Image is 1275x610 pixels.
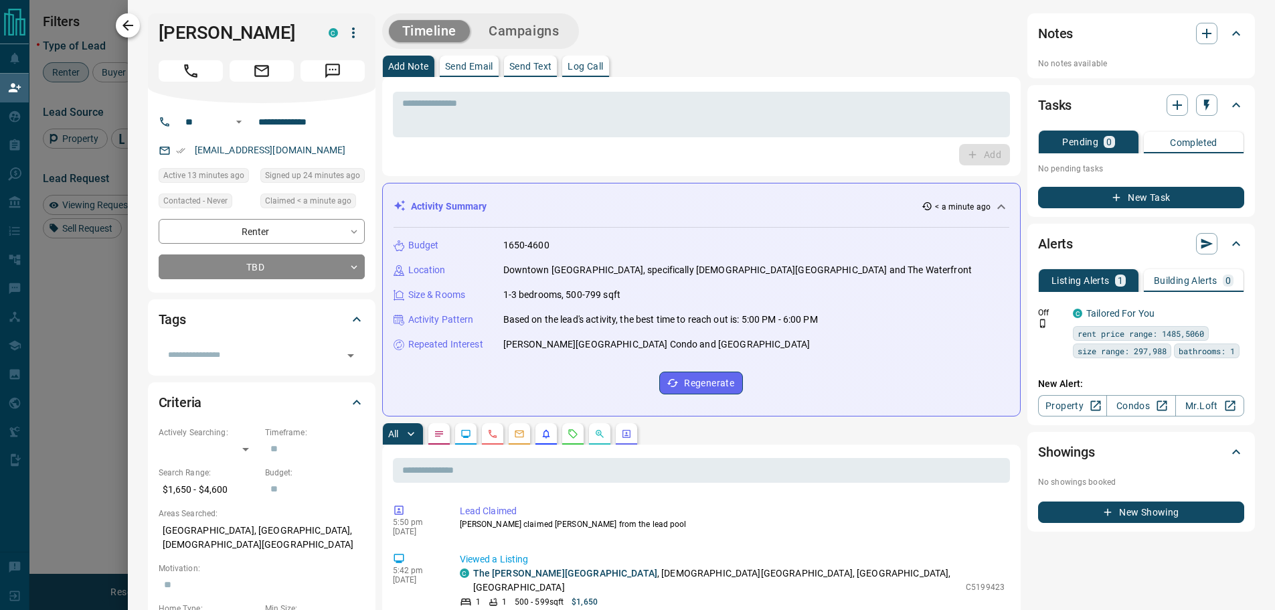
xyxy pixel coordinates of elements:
[1038,441,1095,463] h2: Showings
[1038,436,1244,468] div: Showings
[176,146,185,155] svg: Email Verified
[388,62,429,71] p: Add Note
[1038,395,1107,416] a: Property
[568,62,603,71] p: Log Call
[394,194,1010,219] div: Activity Summary< a minute ago
[1038,187,1244,208] button: New Task
[393,575,440,585] p: [DATE]
[388,429,399,439] p: All
[503,238,549,252] p: 1650-4600
[265,169,360,182] span: Signed up 24 minutes ago
[159,60,223,82] span: Call
[159,303,365,335] div: Tags
[1051,276,1110,285] p: Listing Alerts
[265,467,365,479] p: Budget:
[1073,309,1082,318] div: condos.ca
[1118,276,1123,285] p: 1
[659,372,743,394] button: Regenerate
[514,429,525,439] svg: Emails
[389,20,471,42] button: Timeline
[594,429,605,439] svg: Opportunities
[163,169,244,182] span: Active 13 minutes ago
[159,309,186,330] h2: Tags
[475,20,572,42] button: Campaigns
[503,313,818,327] p: Based on the lead's activity, the best time to reach out is: 5:00 PM - 6:00 PM
[1038,377,1244,391] p: New Alert:
[1038,228,1244,260] div: Alerts
[230,60,294,82] span: Email
[460,504,1005,518] p: Lead Claimed
[1062,137,1098,147] p: Pending
[1086,308,1155,319] a: Tailored For You
[231,114,247,130] button: Open
[408,288,466,302] p: Size & Rooms
[621,429,632,439] svg: Agent Actions
[159,562,365,575] p: Motivation:
[265,194,351,208] span: Claimed < a minute ago
[541,429,551,439] svg: Listing Alerts
[408,238,439,252] p: Budget
[393,527,440,536] p: [DATE]
[1038,233,1073,254] h2: Alerts
[159,520,365,556] p: [GEOGRAPHIC_DATA], [GEOGRAPHIC_DATA], [DEMOGRAPHIC_DATA][GEOGRAPHIC_DATA]
[159,392,202,413] h2: Criteria
[1106,137,1112,147] p: 0
[393,566,440,575] p: 5:42 pm
[260,194,365,212] div: Sat Aug 16 2025
[460,568,469,578] div: condos.ca
[1154,276,1217,285] p: Building Alerts
[329,28,338,37] div: condos.ca
[1225,276,1231,285] p: 0
[503,337,811,352] p: [PERSON_NAME][GEOGRAPHIC_DATA] Condo and [GEOGRAPHIC_DATA]
[476,596,481,608] p: 1
[473,566,960,595] p: , [DEMOGRAPHIC_DATA][GEOGRAPHIC_DATA], [GEOGRAPHIC_DATA], [GEOGRAPHIC_DATA]
[163,194,228,208] span: Contacted - Never
[159,219,365,244] div: Renter
[159,427,258,439] p: Actively Searching:
[408,263,446,277] p: Location
[434,429,444,439] svg: Notes
[568,429,578,439] svg: Requests
[265,427,365,439] p: Timeframe:
[393,518,440,527] p: 5:50 pm
[473,568,657,579] a: The [PERSON_NAME][GEOGRAPHIC_DATA]
[503,288,620,302] p: 1-3 bedrooms, 500-799 sqft
[509,62,552,71] p: Send Text
[408,313,474,327] p: Activity Pattern
[966,581,1005,593] p: C5199423
[460,518,1005,530] p: [PERSON_NAME] claimed [PERSON_NAME] from the lead pool
[1038,502,1244,523] button: New Showing
[301,60,365,82] span: Message
[1078,327,1204,340] span: rent price range: 1485,5060
[159,479,258,501] p: $1,650 - $4,600
[159,254,365,279] div: TBD
[487,429,498,439] svg: Calls
[1038,58,1244,70] p: No notes available
[159,168,254,187] div: Sat Aug 16 2025
[1038,23,1073,44] h2: Notes
[1175,395,1244,416] a: Mr.Loft
[411,200,487,214] p: Activity Summary
[935,201,991,213] p: < a minute ago
[159,508,365,520] p: Areas Searched:
[460,429,471,439] svg: Lead Browsing Activity
[1038,476,1244,488] p: No showings booked
[1038,94,1072,116] h2: Tasks
[1038,159,1244,179] p: No pending tasks
[1038,307,1065,319] p: Off
[260,168,365,187] div: Sat Aug 16 2025
[503,263,972,277] p: Downtown [GEOGRAPHIC_DATA], specifically [DEMOGRAPHIC_DATA][GEOGRAPHIC_DATA] and The Waterfront
[195,145,346,155] a: [EMAIL_ADDRESS][DOMAIN_NAME]
[1179,344,1235,358] span: bathrooms: 1
[159,22,309,44] h1: [PERSON_NAME]
[502,596,507,608] p: 1
[460,552,1005,566] p: Viewed a Listing
[572,596,598,608] p: $1,650
[1170,138,1217,147] p: Completed
[159,386,365,418] div: Criteria
[1038,89,1244,121] div: Tasks
[515,596,564,608] p: 500 - 599 sqft
[159,467,258,479] p: Search Range:
[408,337,483,352] p: Repeated Interest
[1038,17,1244,50] div: Notes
